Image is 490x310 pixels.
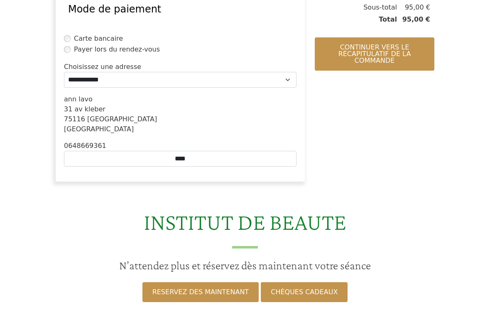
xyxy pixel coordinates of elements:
[64,96,76,103] span: ann
[64,116,85,123] span: 75116
[315,38,434,71] button: Continuer vers le récapitulatif de la commande
[397,3,430,13] span: 95,00 €
[74,45,160,55] label: Payer lors du rendez-vous
[261,283,348,303] a: CHÈQUES CADEAUX
[64,62,141,72] label: Choisissez une adresse
[397,15,430,25] span: 95,00 €
[5,209,485,249] h2: INSTITUT DE BEAUTE
[5,259,485,273] h3: N’attendez plus et réservez dès maintenant votre séance
[142,283,259,303] a: RESERVEZ DES MAINTENANT
[363,3,397,13] span: Sous-total
[68,4,161,15] span: Mode de paiement
[64,141,296,151] div: 0648669361
[74,34,123,44] label: Carte bancaire
[64,125,134,133] span: [GEOGRAPHIC_DATA]
[78,96,93,103] span: lavo
[379,15,397,25] span: Total
[64,106,105,113] span: 31 av kleber
[87,116,157,123] span: [GEOGRAPHIC_DATA]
